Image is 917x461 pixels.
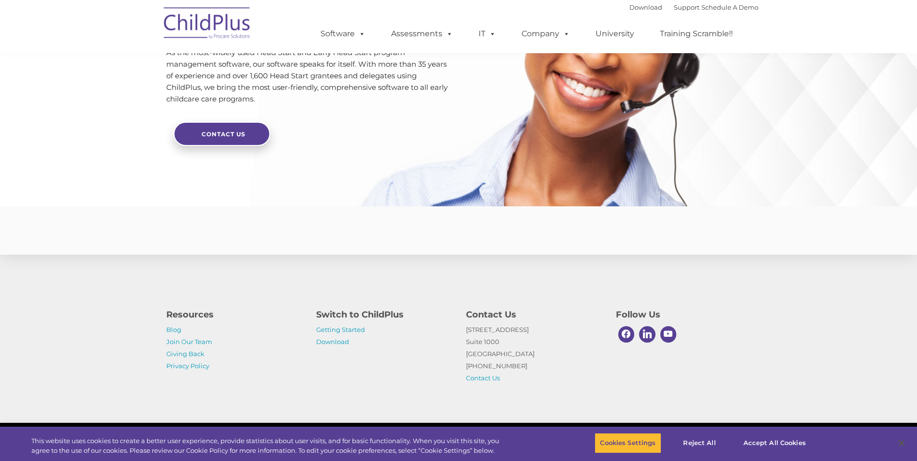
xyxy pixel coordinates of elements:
a: Software [311,24,375,43]
a: Privacy Policy [166,362,209,370]
button: Close [891,432,912,454]
button: Accept All Cookies [738,433,811,453]
a: Training Scramble!! [650,24,742,43]
a: Company [512,24,580,43]
h4: Follow Us [616,308,751,321]
img: ChildPlus by Procare Solutions [159,0,256,49]
h4: Switch to ChildPlus [316,308,451,321]
h4: Contact Us [466,308,601,321]
a: Download [629,3,662,11]
a: Schedule A Demo [701,3,758,11]
a: University [586,24,644,43]
button: Reject All [670,433,730,453]
font: | [629,3,758,11]
div: This website uses cookies to create a better user experience, provide statistics about user visit... [31,436,504,455]
a: Linkedin [637,324,658,345]
a: Contact Us [174,122,270,146]
p: As the most-widely used Head Start and Early Head Start program management software, our software... [166,47,451,105]
a: Assessments [381,24,463,43]
a: Getting Started [316,326,365,333]
h4: Resources [166,308,302,321]
a: Blog [166,326,181,333]
a: IT [469,24,506,43]
p: [STREET_ADDRESS] Suite 1000 [GEOGRAPHIC_DATA] [PHONE_NUMBER] [466,324,601,384]
a: Youtube [658,324,679,345]
button: Cookies Settings [595,433,661,453]
a: Contact Us [466,374,500,382]
a: Facebook [616,324,637,345]
a: Join Our Team [166,338,212,346]
span: Contact Us [202,130,246,138]
a: Giving Back [166,350,204,358]
a: Support [674,3,699,11]
a: Download [316,338,349,346]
